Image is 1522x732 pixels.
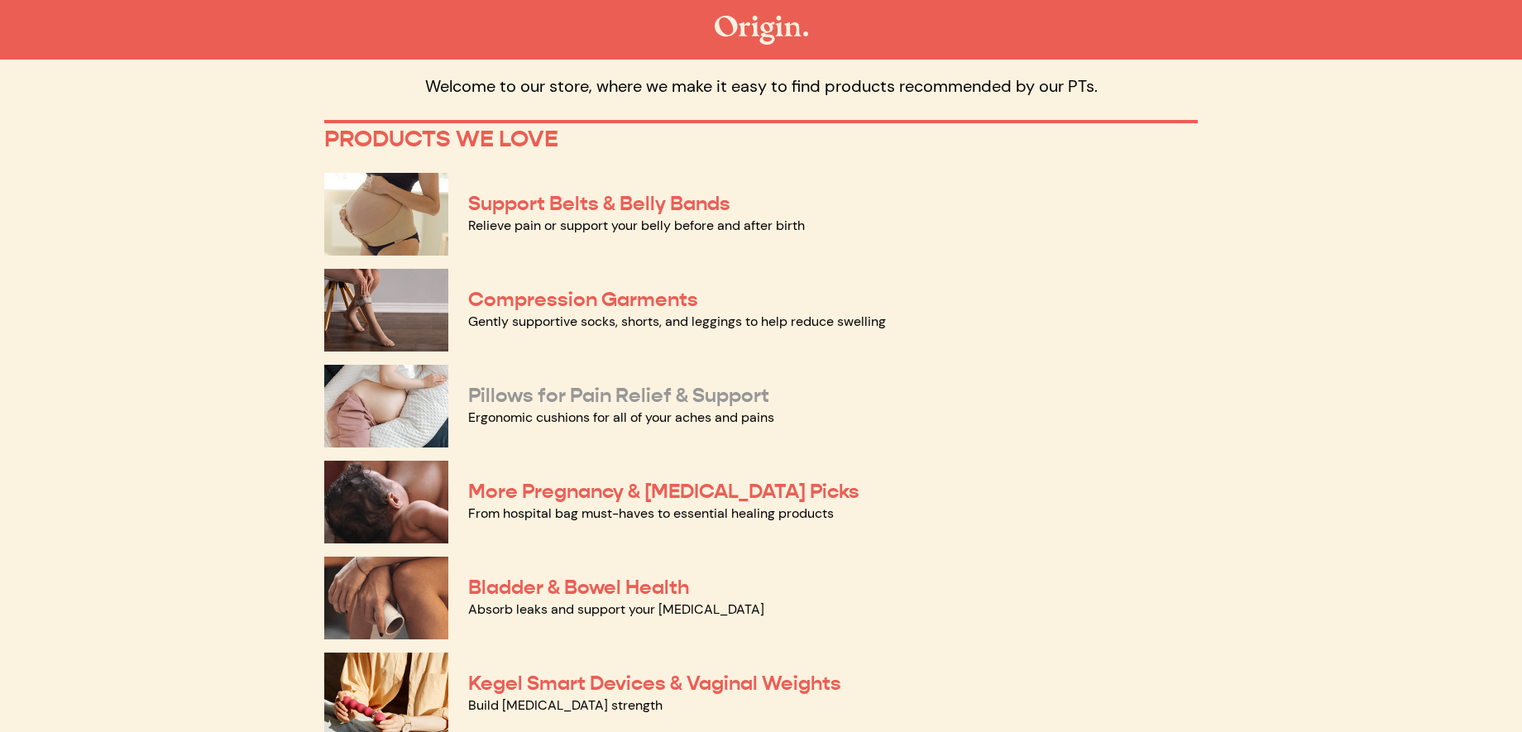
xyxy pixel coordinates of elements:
[324,461,448,543] img: More Pregnancy & Postpartum Picks
[468,505,834,522] a: From hospital bag must-haves to essential healing products
[468,191,730,216] a: Support Belts & Belly Bands
[324,269,448,352] img: Compression Garments
[468,383,769,408] a: Pillows for Pain Relief & Support
[468,600,764,618] a: Absorb leaks and support your [MEDICAL_DATA]
[468,287,698,312] a: Compression Garments
[468,479,859,504] a: More Pregnancy & [MEDICAL_DATA] Picks
[468,409,774,426] a: Ergonomic cushions for all of your aches and pains
[468,313,886,330] a: Gently supportive socks, shorts, and leggings to help reduce swelling
[468,696,663,714] a: Build [MEDICAL_DATA] strength
[324,125,1198,153] p: PRODUCTS WE LOVE
[324,557,448,639] img: Bladder & Bowel Health
[468,217,805,234] a: Relieve pain or support your belly before and after birth
[468,671,841,696] a: Kegel Smart Devices & Vaginal Weights
[715,16,808,45] img: The Origin Shop
[324,75,1198,97] p: Welcome to our store, where we make it easy to find products recommended by our PTs.
[324,173,448,256] img: Support Belts & Belly Bands
[468,575,689,600] a: Bladder & Bowel Health
[324,365,448,447] img: Pillows for Pain Relief & Support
